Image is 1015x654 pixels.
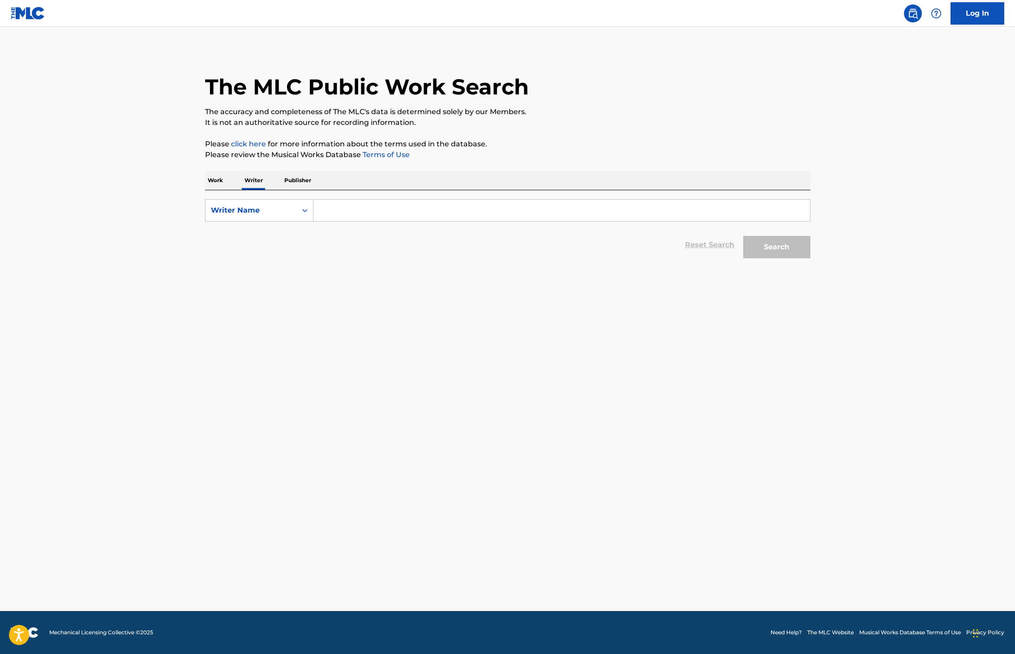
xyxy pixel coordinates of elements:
[211,205,291,216] div: Writer Name
[231,140,266,148] a: click here
[11,7,45,20] img: MLC Logo
[970,611,1015,654] iframe: Chat Widget
[205,199,810,263] form: Search Form
[904,4,922,22] a: Public Search
[931,8,942,19] img: help
[927,4,945,22] div: Help
[205,117,810,128] p: It is not an authoritative source for recording information.
[951,2,1004,25] a: Log In
[282,171,314,190] p: Publisher
[205,107,810,117] p: The accuracy and completeness of The MLC's data is determined solely by our Members.
[361,150,410,159] a: Terms of Use
[205,73,529,100] h1: The MLC Public Work Search
[966,628,1004,637] a: Privacy Policy
[205,139,810,150] p: Please for more information about the terms used in the database.
[49,628,153,637] span: Mechanical Licensing Collective © 2025
[973,620,978,647] div: Drag
[205,171,226,190] p: Work
[11,627,39,638] img: logo
[807,628,854,637] a: The MLC Website
[908,8,918,19] img: search
[242,171,266,190] p: Writer
[859,628,961,637] a: Musical Works Database Terms of Use
[205,150,810,160] p: Please review the Musical Works Database
[771,628,802,637] a: Need Help?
